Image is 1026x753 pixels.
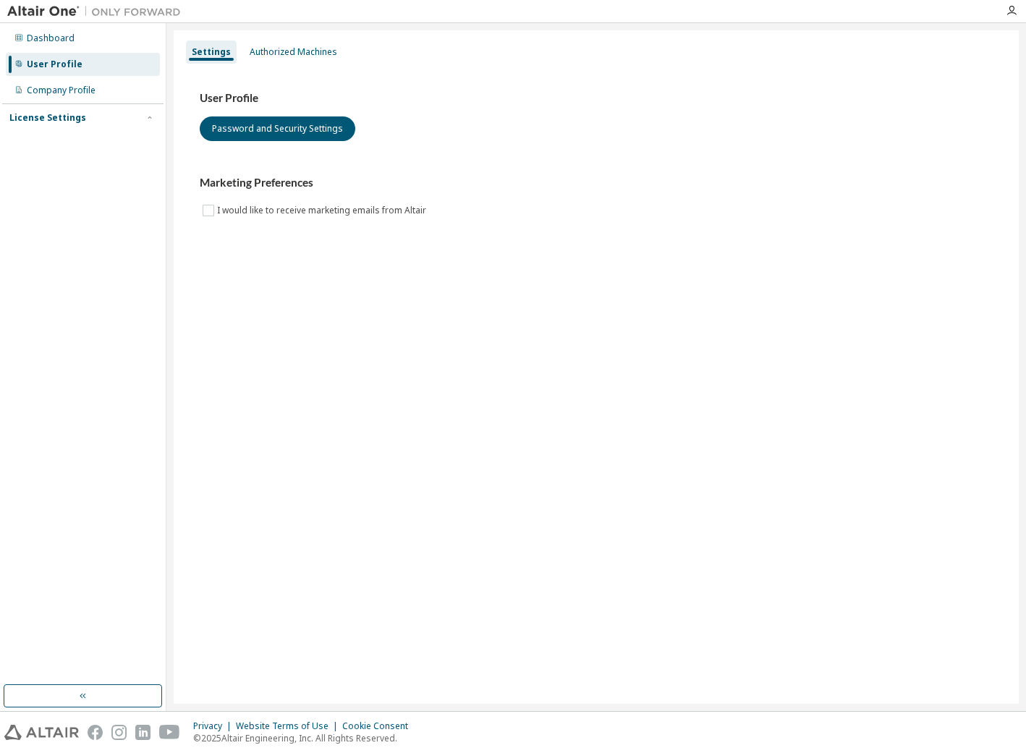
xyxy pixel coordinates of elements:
[9,112,86,124] div: License Settings
[200,116,355,141] button: Password and Security Settings
[88,725,103,740] img: facebook.svg
[7,4,188,19] img: Altair One
[236,720,342,732] div: Website Terms of Use
[342,720,417,732] div: Cookie Consent
[27,59,82,70] div: User Profile
[192,46,231,58] div: Settings
[193,720,236,732] div: Privacy
[250,46,337,58] div: Authorized Machines
[200,176,993,190] h3: Marketing Preferences
[200,91,993,106] h3: User Profile
[135,725,150,740] img: linkedin.svg
[4,725,79,740] img: altair_logo.svg
[217,202,429,219] label: I would like to receive marketing emails from Altair
[27,85,96,96] div: Company Profile
[159,725,180,740] img: youtube.svg
[27,33,75,44] div: Dashboard
[111,725,127,740] img: instagram.svg
[193,732,417,744] p: © 2025 Altair Engineering, Inc. All Rights Reserved.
